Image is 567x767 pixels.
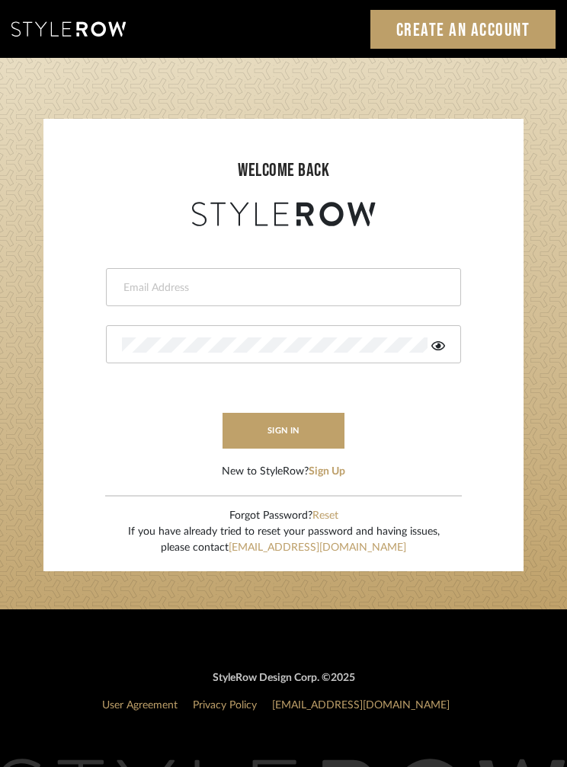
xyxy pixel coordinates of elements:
[222,464,345,480] div: New to StyleRow?
[223,413,344,449] button: sign in
[229,542,406,553] a: [EMAIL_ADDRESS][DOMAIN_NAME]
[272,700,450,711] a: [EMAIL_ADDRESS][DOMAIN_NAME]
[122,280,441,296] input: Email Address
[128,508,440,524] div: Forgot Password?
[309,464,345,480] button: Sign Up
[193,700,257,711] a: Privacy Policy
[370,10,556,49] a: Create an Account
[102,700,178,711] a: User Agreement
[128,524,440,556] div: If you have already tried to reset your password and having issues, please contact
[59,157,508,184] div: welcome back
[312,508,338,524] button: Reset
[11,670,556,686] div: StyleRow Design Corp. ©2025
